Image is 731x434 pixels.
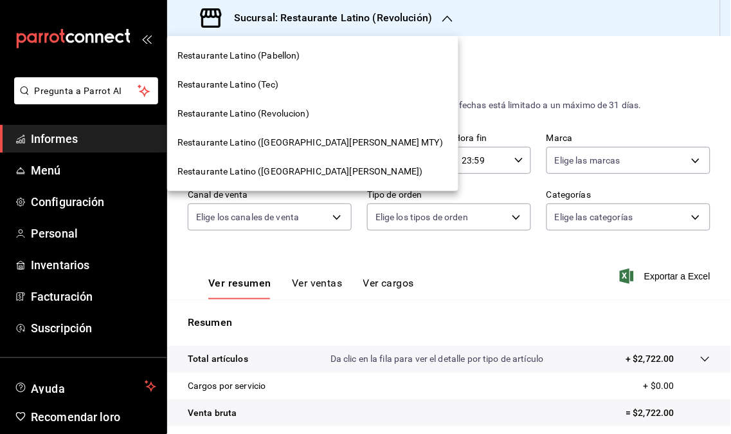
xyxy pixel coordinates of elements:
div: Restaurante Latino (Revolucion) [167,99,458,128]
div: Restaurante Latino (Pabellon) [167,41,458,70]
span: Restaurante Latino ([GEOGRAPHIC_DATA][PERSON_NAME] MTY) [177,136,443,149]
div: Restaurante Latino (Tec) [167,70,458,99]
span: Restaurante Latino ([GEOGRAPHIC_DATA][PERSON_NAME]) [177,165,423,178]
span: Restaurante Latino (Tec) [177,78,278,91]
span: Restaurante Latino (Pabellon) [177,49,300,62]
div: Restaurante Latino ([GEOGRAPHIC_DATA][PERSON_NAME] MTY) [167,128,458,157]
div: Restaurante Latino ([GEOGRAPHIC_DATA][PERSON_NAME]) [167,157,458,186]
span: Restaurante Latino (Revolucion) [177,107,309,120]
